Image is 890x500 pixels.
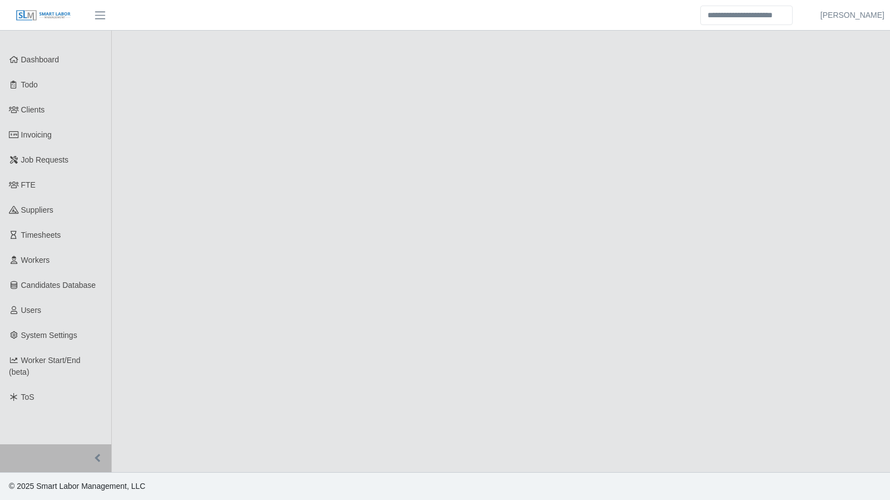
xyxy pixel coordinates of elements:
[21,393,34,401] span: ToS
[21,331,77,340] span: System Settings
[9,356,81,376] span: Worker Start/End (beta)
[21,130,52,139] span: Invoicing
[21,306,42,315] span: Users
[21,180,36,189] span: FTE
[16,9,71,22] img: SLM Logo
[21,80,38,89] span: Todo
[21,231,61,239] span: Timesheets
[21,256,50,264] span: Workers
[21,105,45,114] span: Clients
[700,6,793,25] input: Search
[9,482,145,491] span: © 2025 Smart Labor Management, LLC
[21,281,96,290] span: Candidates Database
[820,9,884,21] a: [PERSON_NAME]
[21,205,53,214] span: Suppliers
[21,155,69,164] span: Job Requests
[21,55,60,64] span: Dashboard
